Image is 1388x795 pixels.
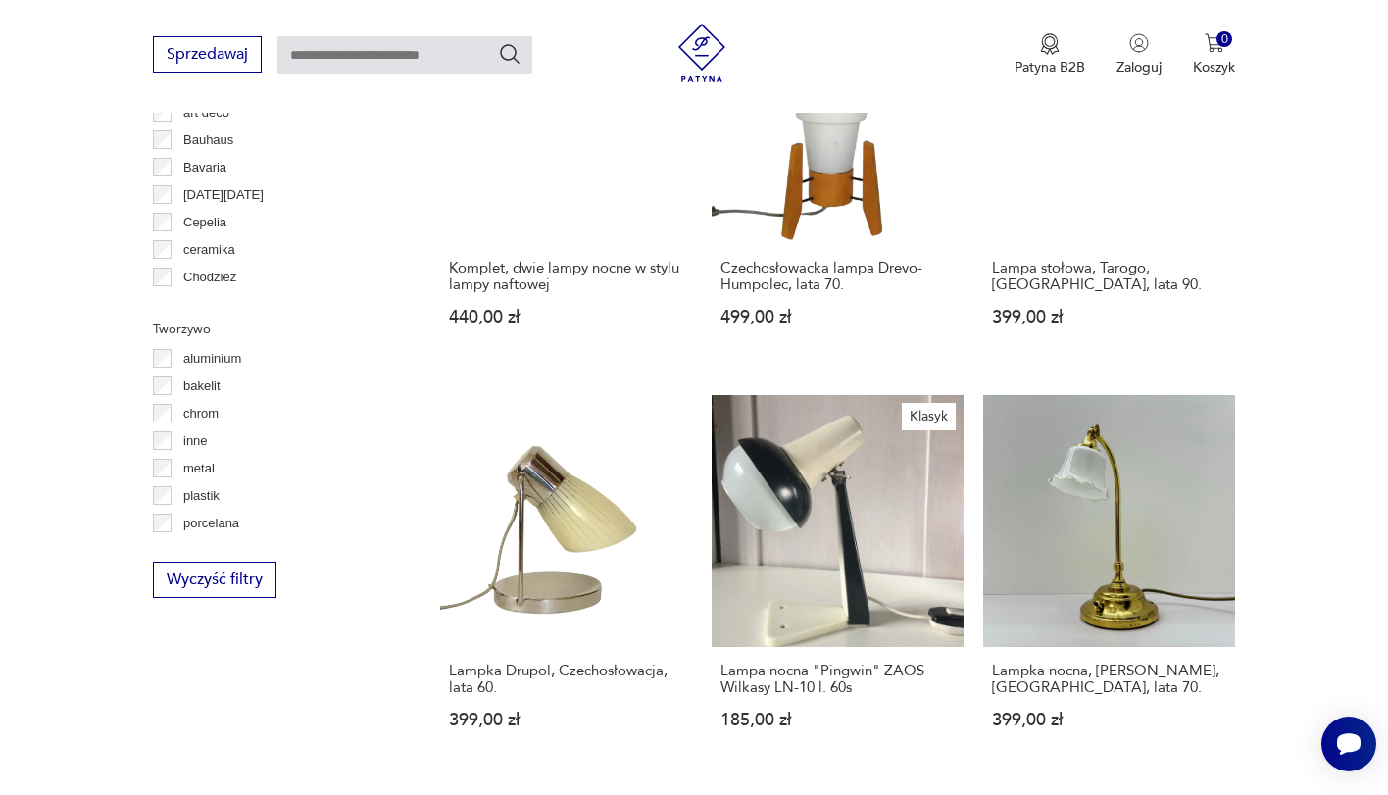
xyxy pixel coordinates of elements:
[992,712,1226,728] p: 399,00 zł
[1015,58,1085,76] p: Patyna B2B
[153,319,393,340] p: Tworzywo
[183,184,264,206] p: [DATE][DATE]
[183,458,215,479] p: metal
[183,239,235,261] p: ceramika
[153,49,262,63] a: Sprzedawaj
[449,712,683,728] p: 399,00 zł
[992,663,1226,696] h3: Lampka nocna, [PERSON_NAME], [GEOGRAPHIC_DATA], lata 70.
[183,267,236,288] p: Chodzież
[1116,33,1162,76] button: Zaloguj
[183,430,208,452] p: inne
[1040,33,1060,55] img: Ikona medalu
[983,395,1235,767] a: Lampka nocna, Schröder&Co, Niemcy, lata 70.Lampka nocna, [PERSON_NAME], [GEOGRAPHIC_DATA], lata 7...
[1205,33,1224,53] img: Ikona koszyka
[1193,33,1235,76] button: 0Koszyk
[183,403,219,424] p: chrom
[498,42,521,66] button: Szukaj
[1015,33,1085,76] button: Patyna B2B
[720,663,955,696] h3: Lampa nocna "Pingwin" ZAOS Wilkasy LN-10 l. 60s
[449,663,683,696] h3: Lampka Drupol, Czechosłowacja, lata 60.
[183,513,239,534] p: porcelana
[1129,33,1149,53] img: Ikonka użytkownika
[992,309,1226,325] p: 399,00 zł
[720,309,955,325] p: 499,00 zł
[183,348,241,370] p: aluminium
[153,36,262,73] button: Sprzedawaj
[183,129,233,151] p: Bauhaus
[720,712,955,728] p: 185,00 zł
[720,260,955,293] h3: Czechosłowacka lampa Drevo-Humpolec, lata 70.
[712,395,964,767] a: KlasykLampa nocna "Pingwin" ZAOS Wilkasy LN-10 l. 60sLampa nocna "Pingwin" ZAOS Wilkasy LN-10 l. ...
[183,294,232,316] p: Ćmielów
[1321,717,1376,771] iframe: Smartsupp widget button
[183,540,224,562] p: porcelit
[1116,58,1162,76] p: Zaloguj
[183,485,220,507] p: plastik
[672,24,731,82] img: Patyna - sklep z meblami i dekoracjami vintage
[449,260,683,293] h3: Komplet, dwie lampy nocne w stylu lampy naftowej
[449,309,683,325] p: 440,00 zł
[183,212,226,233] p: Cepelia
[1193,58,1235,76] p: Koszyk
[1015,33,1085,76] a: Ikona medaluPatyna B2B
[183,157,226,178] p: Bavaria
[1216,31,1233,48] div: 0
[440,395,692,767] a: Lampka Drupol, Czechosłowacja, lata 60.Lampka Drupol, Czechosłowacja, lata 60.399,00 zł
[992,260,1226,293] h3: Lampa stołowa, Tarogo, [GEOGRAPHIC_DATA], lata 90.
[153,562,276,598] button: Wyczyść filtry
[183,375,221,397] p: bakelit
